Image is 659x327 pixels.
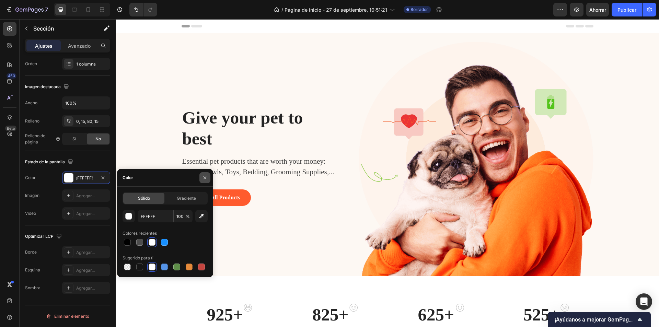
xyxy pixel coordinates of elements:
[25,175,36,180] font: Color
[76,193,95,198] font: Agregar...
[76,175,93,180] font: ¡FFFFFF!
[186,214,190,219] font: %
[33,25,54,32] font: Sección
[340,284,348,292] img: Alt Image
[234,284,242,292] img: Alt Image
[76,268,95,273] font: Agregar...
[25,311,110,322] button: Eliminar elemento
[25,249,37,255] font: Borde
[589,7,606,13] font: Ahorrar
[25,193,39,198] font: Imagen
[35,43,53,49] font: Ajustes
[76,119,99,124] font: 0, 15, 80, 15
[555,316,636,323] font: ¡Ayúdanos a mejorar GemPages!
[3,3,51,16] button: 7
[301,285,339,306] p: 625+
[25,285,41,290] font: Sombra
[68,43,91,49] font: Avanzado
[197,285,233,306] p: 825+
[177,196,196,201] font: Gradiente
[281,7,283,13] font: /
[617,7,636,13] font: Publicar
[445,284,453,292] img: Alt Image
[7,126,15,131] font: Beta
[636,293,652,310] div: Abrir Intercom Messenger
[76,285,95,291] font: Agregar...
[25,84,61,89] font: Imagen destacada
[25,133,45,144] font: Relleno de página
[25,159,65,164] font: Estado de la pantalla
[138,210,173,222] input: Por ejemplo: FFFFFF
[129,3,157,16] div: Deshacer/Rehacer
[586,3,609,16] button: Ahorrar
[123,231,157,236] font: Colores recientes
[76,211,95,216] font: Agregar...
[25,100,37,105] font: Ancho
[411,7,428,12] font: Borrador
[76,250,95,255] font: Agregar...
[95,136,101,141] font: No
[54,314,89,319] font: Eliminar elemento
[123,255,153,260] font: Sugerido para ti
[116,19,659,327] iframe: Área de diseño
[45,6,48,13] font: 7
[62,97,110,109] input: Auto
[72,136,76,141] font: Sí
[25,234,54,239] font: Optimizar LCP
[8,73,15,78] font: 450
[76,61,96,67] font: 1 columna
[33,24,90,33] p: Sección
[128,284,136,292] img: Alt Image
[555,315,644,324] button: Mostrar encuesta - ¡Ayúdanos a mejorar GemPages!
[25,61,37,66] font: Orden
[243,23,478,257] img: Alt Image
[138,196,150,201] font: Sólido
[25,267,40,272] font: Esquina
[123,175,133,180] font: Color
[25,211,36,216] font: Video
[612,3,642,16] button: Publicar
[91,285,127,306] p: 925+
[25,118,39,124] font: Relleno
[285,7,387,13] font: Página de inicio - 27 de septiembre, 10:51:21
[408,285,444,306] p: 525+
